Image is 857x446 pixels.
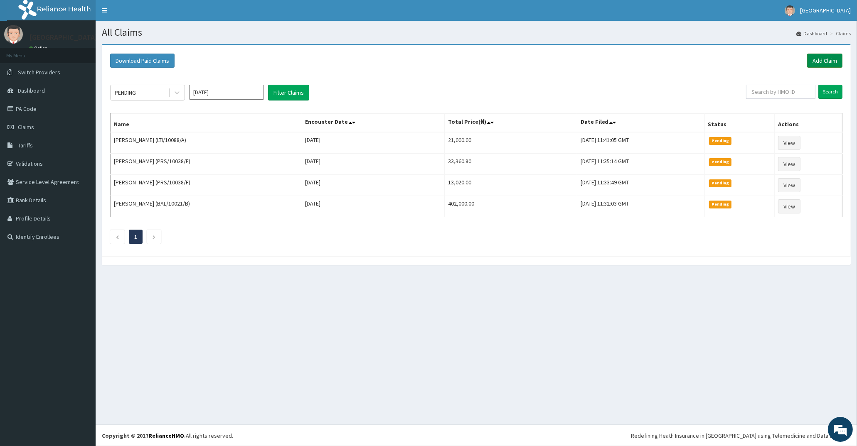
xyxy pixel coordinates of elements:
span: Tariffs [18,142,33,149]
th: Status [704,113,775,132]
th: Actions [775,113,842,132]
th: Encounter Date [302,113,445,132]
a: View [778,136,800,150]
button: Download Paid Claims [110,54,175,68]
td: 21,000.00 [445,132,577,154]
a: RelianceHMO [148,432,184,439]
a: View [778,178,800,192]
li: Claims [828,30,851,37]
footer: All rights reserved. [96,425,857,446]
a: Previous page [116,233,119,240]
input: Search [818,85,842,99]
div: PENDING [115,88,136,97]
span: Pending [709,158,732,166]
td: [DATE] [302,196,445,217]
td: [PERSON_NAME] (BAL/10021/B) [111,196,302,217]
span: Pending [709,137,732,145]
td: [DATE] 11:33:49 GMT [577,175,704,196]
div: Redefining Heath Insurance in [GEOGRAPHIC_DATA] using Telemedicine and Data Science! [631,431,851,440]
p: [GEOGRAPHIC_DATA] [29,34,98,41]
td: [DATE] [302,175,445,196]
h1: All Claims [102,27,851,38]
td: [DATE] 11:35:14 GMT [577,154,704,175]
a: Next page [152,233,156,240]
th: Total Price(₦) [445,113,577,132]
img: User Image [4,25,23,44]
input: Search by HMO ID [746,85,815,99]
span: Claims [18,123,34,131]
span: Pending [709,201,732,208]
td: [PERSON_NAME] (PRS/10038/F) [111,175,302,196]
a: Page 1 is your current page [134,233,137,240]
td: [DATE] 11:41:05 GMT [577,132,704,154]
a: View [778,157,800,171]
td: [PERSON_NAME] (PRS/10038/F) [111,154,302,175]
img: User Image [785,5,795,16]
a: Add Claim [807,54,842,68]
span: [GEOGRAPHIC_DATA] [800,7,851,14]
td: [DATE] [302,132,445,154]
span: Pending [709,179,732,187]
span: Switch Providers [18,69,60,76]
strong: Copyright © 2017 . [102,432,186,439]
span: Dashboard [18,87,45,94]
input: Select Month and Year [189,85,264,100]
td: [DATE] 11:32:03 GMT [577,196,704,217]
button: Filter Claims [268,85,309,100]
td: [PERSON_NAME] (LTI/10088/A) [111,132,302,154]
a: View [778,199,800,213]
th: Name [111,113,302,132]
td: 402,000.00 [445,196,577,217]
a: Online [29,45,49,51]
td: 33,360.80 [445,154,577,175]
td: [DATE] [302,154,445,175]
td: 13,020.00 [445,175,577,196]
a: Dashboard [796,30,827,37]
th: Date Filed [577,113,704,132]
